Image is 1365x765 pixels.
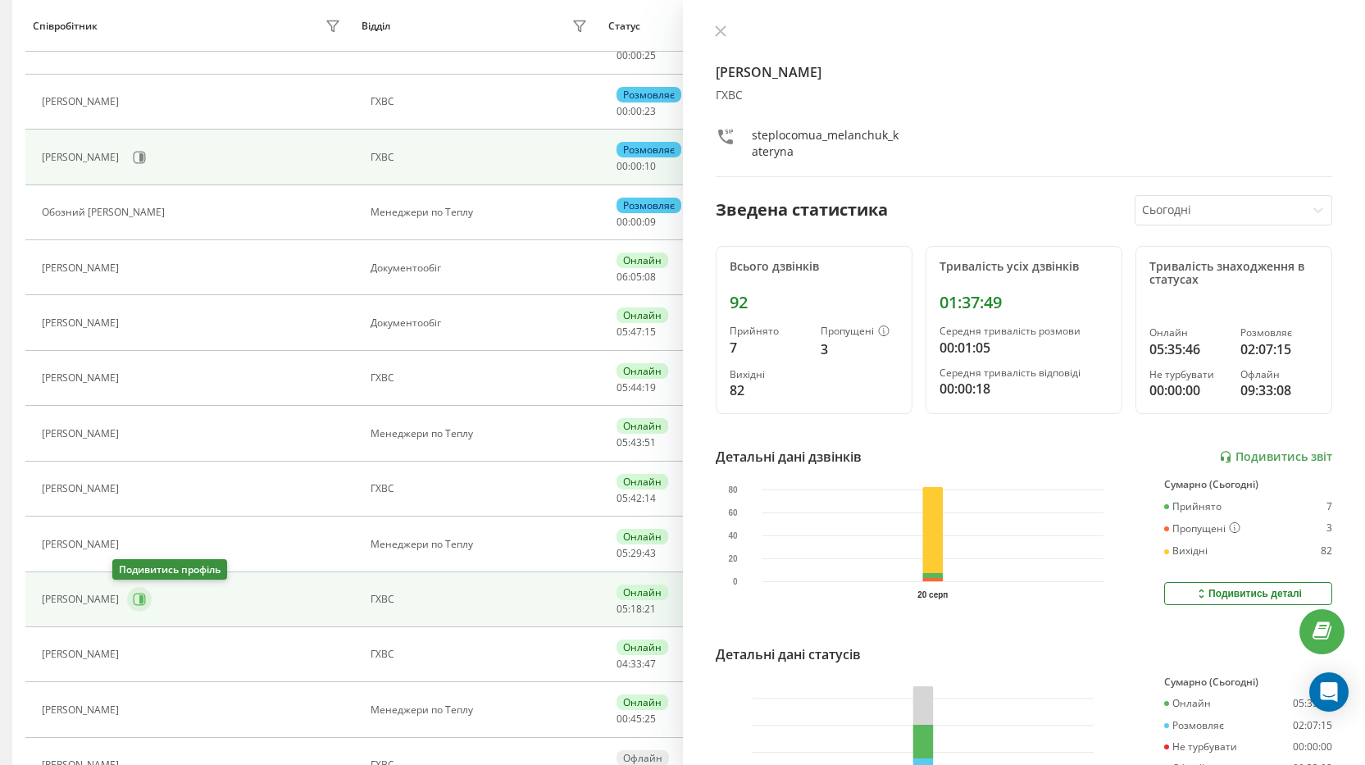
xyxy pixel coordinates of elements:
div: [PERSON_NAME] [42,152,123,163]
div: Онлайн [617,307,668,323]
span: 10 [644,159,656,173]
div: 00:00:00 [1293,741,1332,753]
div: : : [617,106,656,117]
div: [PERSON_NAME] [42,428,123,439]
div: ГХВС [716,89,1333,102]
div: : : [617,493,656,504]
div: Подивитись деталі [1194,587,1302,600]
div: 05:35:46 [1293,698,1332,709]
div: : : [617,161,656,172]
div: ГХВС [371,594,592,605]
div: Онлайн [617,640,668,655]
text: 0 [732,577,737,586]
div: 05:35:46 [1149,339,1227,359]
div: Відділ [362,20,390,32]
div: Тривалість знаходження в статусах [1149,260,1318,288]
span: 33 [630,657,642,671]
div: Подивитись профіль [112,559,227,580]
div: 3 [821,339,899,359]
div: 82 [1321,545,1332,557]
div: Онлайн [617,694,668,710]
div: Менеджери по Теплу [371,704,592,716]
div: Менеджери по Теплу [371,539,592,550]
span: 00 [630,159,642,173]
div: Детальні дані статусів [716,644,861,664]
span: 05 [617,435,628,449]
span: 00 [617,159,628,173]
text: 80 [728,485,738,494]
div: 00:01:05 [940,338,1108,357]
span: 21 [644,602,656,616]
div: Середня тривалість розмови [940,326,1108,337]
div: : : [617,437,656,449]
div: Онлайн [617,529,668,544]
div: Онлайн [1149,327,1227,339]
div: ГХВС [371,483,592,494]
div: 00:00:00 [1149,380,1227,400]
div: ГХВС [371,649,592,660]
a: Подивитись звіт [1219,450,1332,464]
div: : : [617,548,656,559]
div: Онлайн [617,585,668,600]
button: Подивитись деталі [1164,582,1332,605]
span: 05 [617,602,628,616]
div: Онлайн [617,418,668,434]
div: Онлайн [1164,698,1211,709]
div: Всього дзвінків [730,260,899,274]
div: : : [617,713,656,725]
div: steplocomua_melanchuk_kateryna [752,127,899,160]
span: 00 [617,104,628,118]
div: [PERSON_NAME] [42,594,123,605]
span: 18 [630,602,642,616]
div: Розмовляє [617,198,681,213]
div: : : [617,50,656,61]
text: 20 [728,554,738,563]
span: 00 [630,215,642,229]
span: 05 [617,546,628,560]
text: 40 [728,531,738,540]
div: 02:07:15 [1240,339,1318,359]
span: 19 [644,380,656,394]
div: [PERSON_NAME] [42,539,123,550]
span: 47 [644,657,656,671]
div: 82 [730,380,808,400]
div: Open Intercom Messenger [1309,672,1349,712]
span: 06 [617,270,628,284]
div: : : [617,658,656,670]
span: 44 [630,380,642,394]
div: ГХВС [371,96,592,107]
div: ГХВС [371,152,592,163]
div: Менеджери по Теплу [371,207,592,218]
div: 02:07:15 [1293,720,1332,731]
div: : : [617,271,656,283]
div: [PERSON_NAME] [42,262,123,274]
div: Тривалість усіх дзвінків [940,260,1108,274]
div: Статус [608,20,640,32]
div: : : [617,326,656,338]
span: 05 [630,270,642,284]
div: Розмовляє [617,87,681,102]
div: Розмовляє [617,142,681,157]
div: Прийнято [730,326,808,337]
div: Прийнято [1164,501,1222,512]
h4: [PERSON_NAME] [716,62,1333,82]
div: Не турбувати [1149,369,1227,380]
div: Офлайн [1240,369,1318,380]
div: [PERSON_NAME] [42,483,123,494]
div: : : [617,216,656,228]
div: Не турбувати [1164,741,1237,753]
div: Детальні дані дзвінків [716,447,862,467]
div: Онлайн [617,253,668,268]
div: Онлайн [617,474,668,490]
span: 51 [644,435,656,449]
div: Середня тривалість відповіді [940,367,1108,379]
span: 04 [617,657,628,671]
span: 00 [630,48,642,62]
span: 00 [630,104,642,118]
div: ГХВС [371,372,592,384]
div: Сумарно (Сьогодні) [1164,676,1332,688]
span: 05 [617,325,628,339]
div: Менеджери по Теплу [371,428,592,439]
span: 14 [644,491,656,505]
div: Вихідні [1164,545,1208,557]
